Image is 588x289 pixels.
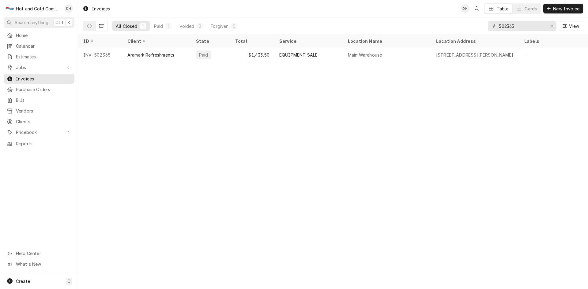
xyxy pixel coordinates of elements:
a: Calendar [4,41,74,51]
div: Voided [179,23,194,29]
div: Location Address [436,38,513,44]
div: ID [83,38,116,44]
span: Home [16,32,71,39]
button: Erase input [547,21,556,31]
span: Calendar [16,43,71,49]
span: What's New [16,261,71,267]
button: New Invoice [543,4,583,13]
div: Forgiven [211,23,228,29]
span: Invoices [16,76,71,82]
a: Vendors [4,106,74,116]
div: Aramark Refreshments [127,52,174,58]
div: Table [497,6,509,12]
div: 1 [167,23,170,29]
div: All Closed [116,23,138,29]
div: [STREET_ADDRESS][PERSON_NAME] [436,52,514,58]
span: Pricebook [16,129,62,135]
div: Service [279,38,337,44]
span: Bills [16,97,71,103]
span: K [68,19,70,26]
div: H [6,4,14,13]
span: Estimates [16,54,71,60]
div: DH [461,4,469,13]
div: $1,433.50 [230,47,274,62]
div: Daryl Harris's Avatar [461,4,469,13]
div: State [196,38,225,44]
div: 0 [232,23,236,29]
div: 0 [198,23,202,29]
span: New Invoice [552,6,581,12]
div: 1 [141,23,145,29]
button: Open search [472,4,482,13]
span: Help Center [16,250,71,257]
a: Purchase Orders [4,84,74,94]
a: Go to Pricebook [4,127,74,137]
div: Hot and Cold Commercial Kitchens, Inc. [16,6,61,12]
a: Home [4,30,74,40]
span: Jobs [16,64,62,71]
input: Keyword search [499,21,545,31]
div: Cards [525,6,537,12]
a: Invoices [4,74,74,84]
a: Go to Help Center [4,248,74,258]
div: Hot and Cold Commercial Kitchens, Inc.'s Avatar [6,4,14,13]
span: Clients [16,118,71,125]
span: View [568,23,580,29]
a: Clients [4,117,74,127]
span: Vendors [16,108,71,114]
div: Location Name [348,38,425,44]
span: C [67,278,70,284]
span: Reports [16,140,71,147]
span: Purchase Orders [16,86,71,93]
a: Estimates [4,52,74,62]
a: Reports [4,139,74,149]
a: Bills [4,95,74,105]
div: EQUIPMENT SALE [279,52,318,58]
span: Search anything [15,19,48,26]
div: Daryl Harris's Avatar [64,4,73,13]
span: Ctrl [55,19,63,26]
div: Paid [198,52,209,58]
span: Create [16,279,30,284]
div: Total [235,38,268,44]
div: Labels [524,38,588,44]
div: DH [64,4,73,13]
div: INV-502365 [78,47,123,62]
div: Client [127,38,185,44]
a: Go to Jobs [4,62,74,72]
a: Go to What's New [4,259,74,269]
button: View [559,21,583,31]
div: Main Warehouse [348,52,382,58]
button: Search anythingCtrlK [4,17,74,28]
div: Paid [154,23,163,29]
